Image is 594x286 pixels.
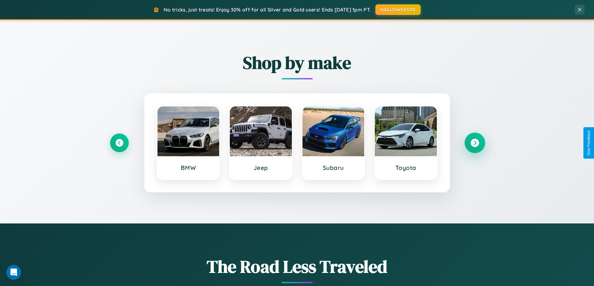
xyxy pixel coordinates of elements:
h2: Shop by make [110,51,484,75]
h1: The Road Less Traveled [110,255,484,279]
h3: BMW [164,164,213,171]
iframe: Intercom live chat [6,265,21,280]
span: No tricks, just treats! Enjoy 30% off for all Silver and Gold users! Ends [DATE] 1pm PT. [164,7,371,13]
h3: Jeep [236,164,286,171]
div: Give Feedback [587,130,591,156]
h3: Subaru [309,164,358,171]
button: HALLOWEEN30 [375,4,421,15]
h3: Toyota [381,164,431,171]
